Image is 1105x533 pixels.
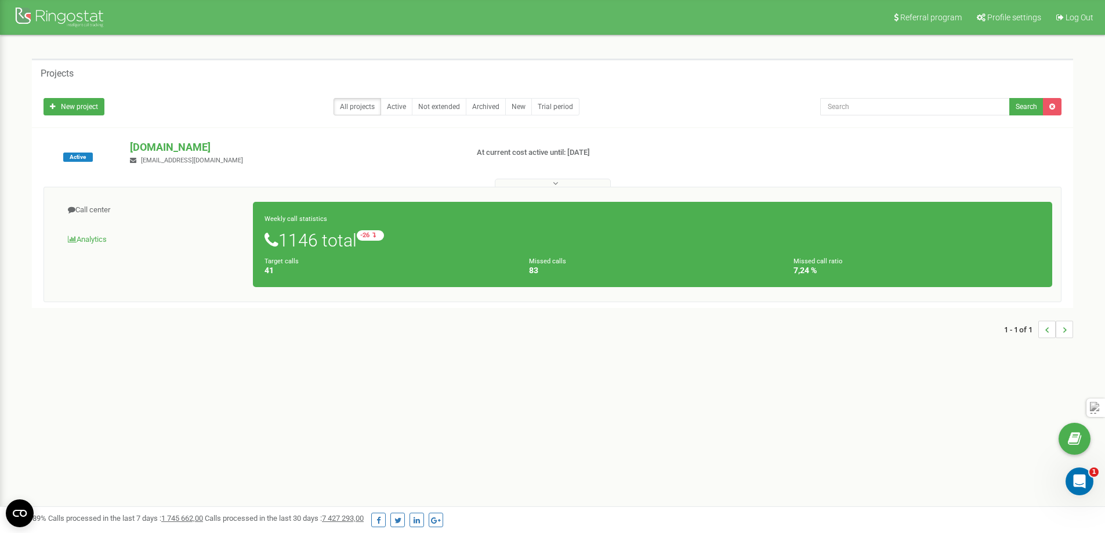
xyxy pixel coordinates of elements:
small: Target calls [265,258,299,265]
p: [DOMAIN_NAME] [130,140,458,155]
button: Search [1009,98,1044,115]
a: New project [44,98,104,115]
small: Missed call ratio [794,258,842,265]
a: Call center [53,196,253,224]
h4: 83 [529,266,776,275]
input: Search [820,98,1010,115]
a: Not extended [412,98,466,115]
span: Active [63,153,93,162]
span: Calls processed in the last 30 days : [205,514,364,523]
h4: 41 [265,266,512,275]
span: Referral program [900,13,962,22]
h4: 7,24 % [794,266,1041,275]
a: Archived [466,98,506,115]
small: Missed calls [529,258,566,265]
u: 7 427 293,00 [322,514,364,523]
small: Weekly call statistics [265,215,327,223]
span: Profile settings [987,13,1041,22]
span: 1 [1089,467,1099,477]
u: 1 745 662,00 [161,514,203,523]
nav: ... [1004,309,1073,350]
a: Analytics [53,226,253,254]
a: Active [381,98,412,115]
span: 1 - 1 of 1 [1004,321,1038,338]
iframe: Intercom live chat [1066,467,1093,495]
button: Open CMP widget [6,499,34,527]
small: -26 [357,230,384,241]
p: At current cost active until: [DATE] [477,147,718,158]
a: New [505,98,532,115]
a: All projects [334,98,381,115]
a: Trial period [531,98,579,115]
span: Log Out [1066,13,1093,22]
h1: 1146 total [265,230,1041,250]
span: Calls processed in the last 7 days : [48,514,203,523]
h5: Projects [41,68,74,79]
span: [EMAIL_ADDRESS][DOMAIN_NAME] [141,157,243,164]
